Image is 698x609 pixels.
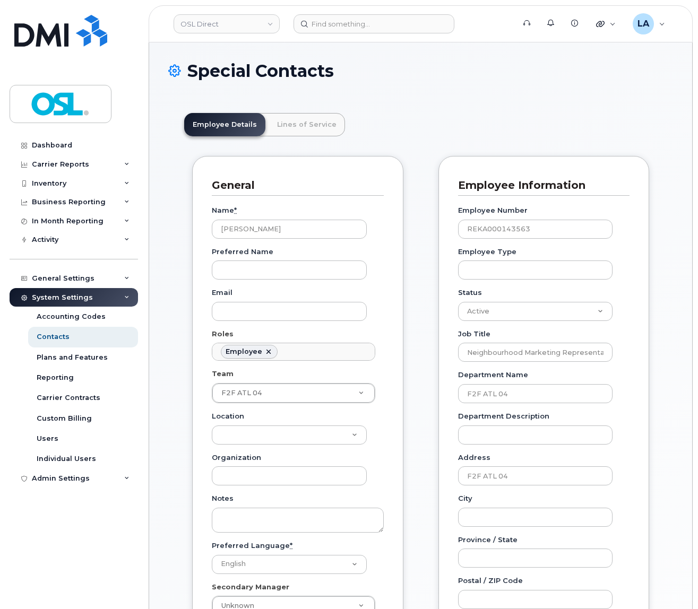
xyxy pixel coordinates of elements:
span: F2F ATL 04 [221,389,262,397]
label: Employee Type [458,247,516,257]
label: Organization [212,453,261,463]
label: Address [458,453,490,463]
abbr: required [290,541,292,550]
label: Department Description [458,411,549,421]
label: Email [212,288,232,298]
h3: General [212,178,376,193]
abbr: required [234,206,237,214]
label: Secondary Manager [212,582,289,592]
label: Status [458,288,482,298]
label: Job Title [458,329,490,339]
label: Roles [212,329,234,339]
label: Postal / ZIP Code [458,576,523,586]
a: F2F ATL 04 [212,384,375,403]
label: Name [212,205,237,215]
label: Preferred Language [212,541,292,551]
label: Location [212,411,244,421]
label: Notes [212,493,234,503]
label: Team [212,369,234,379]
label: City [458,493,472,503]
h3: Employee Information [458,178,622,193]
label: Province / State [458,535,518,545]
h1: Special Contacts [168,62,673,80]
label: Employee Number [458,205,528,215]
label: Preferred Name [212,247,273,257]
label: Department Name [458,370,528,380]
a: Employee Details [184,113,265,136]
div: Employee [226,347,262,356]
a: Lines of Service [269,113,345,136]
